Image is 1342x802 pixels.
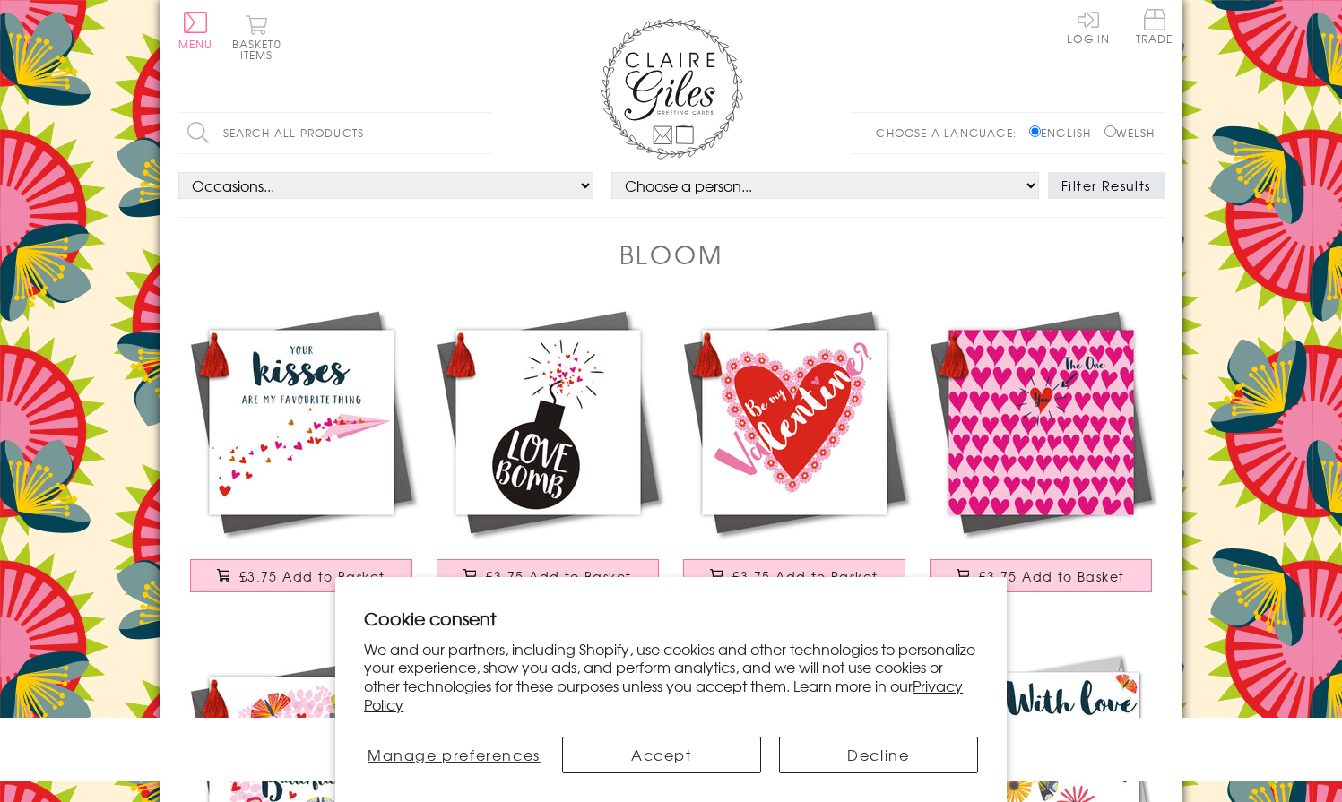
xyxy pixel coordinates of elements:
[1136,9,1173,47] a: Trade
[368,744,541,765] span: Manage preferences
[178,36,213,52] span: Menu
[1104,125,1116,137] input: Welsh
[239,567,385,585] span: £3.75 Add to Basket
[178,12,213,49] button: Menu
[178,299,425,546] img: Valentine's Day Card, Paper Plane Kisses, Embellished with a colourful tassel
[486,567,632,585] span: £3.75 Add to Basket
[178,113,492,153] input: Search all products
[474,113,492,153] input: Search
[1029,125,1041,137] input: English
[1029,125,1100,141] label: English
[425,299,671,610] a: Valentine's Day Card, Bomb, Love Bomb, Embellished with a colourful tassel £3.75 Add to Basket
[671,299,918,610] a: Valentine's Day Card, Heart with Flowers, Embellished with a colourful tassel £3.75 Add to Basket
[779,737,978,773] button: Decline
[600,18,743,160] img: Claire Giles Greetings Cards
[190,559,412,592] button: £3.75 Add to Basket
[918,299,1165,610] a: Valentine's Day Card, Hearts Background, Embellished with a colourful tassel £3.75 Add to Basket
[876,125,1026,141] p: Choose a language:
[232,14,281,60] button: Basket0 items
[364,640,978,714] p: We and our partners, including Shopify, use cookies and other technologies to personalize your ex...
[683,559,905,592] button: £3.75 Add to Basket
[240,36,281,63] span: 0 items
[1067,9,1110,44] a: Log In
[364,737,543,773] button: Manage preferences
[918,299,1165,546] img: Valentine's Day Card, Hearts Background, Embellished with a colourful tassel
[1104,125,1156,141] label: Welsh
[979,567,1125,585] span: £3.75 Add to Basket
[1136,9,1173,44] span: Trade
[364,606,978,631] h2: Cookie consent
[732,567,879,585] span: £3.75 Add to Basket
[930,559,1152,592] button: £3.75 Add to Basket
[437,559,659,592] button: £3.75 Add to Basket
[1048,172,1165,199] button: Filter Results
[671,299,918,546] img: Valentine's Day Card, Heart with Flowers, Embellished with a colourful tassel
[562,737,761,773] button: Accept
[425,299,671,546] img: Valentine's Day Card, Bomb, Love Bomb, Embellished with a colourful tassel
[364,675,963,715] a: Privacy Policy
[178,299,425,610] a: Valentine's Day Card, Paper Plane Kisses, Embellished with a colourful tassel £3.75 Add to Basket
[619,236,723,272] h1: Bloom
